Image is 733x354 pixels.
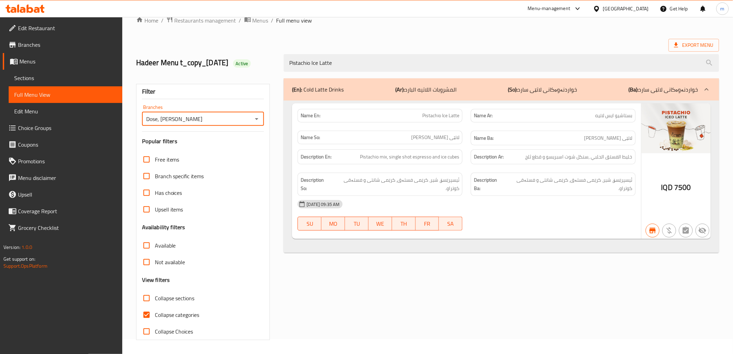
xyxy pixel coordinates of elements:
span: بستاشيو ايس لاتيه [595,112,633,119]
div: Filter [142,84,264,99]
h3: Availability filters [142,223,185,231]
span: Upsell [18,190,117,199]
span: خليط الفستق الحلبي ,سنكل شوت اسبريسو و قطع ثلج [526,153,633,161]
span: Available [155,241,176,250]
button: Branch specific item [646,224,660,238]
input: search [284,54,719,72]
h3: Popular filters [142,137,264,145]
span: Has choices [155,189,182,197]
span: m [721,5,725,12]
span: Not available [155,258,185,266]
li: / [239,16,241,25]
span: Collapse Choices [155,327,193,336]
span: SA [442,219,460,229]
a: Support.OpsPlatform [3,261,47,270]
span: Sections [14,74,117,82]
span: Export Menu [669,39,719,52]
span: Restaurants management [175,16,236,25]
span: لاتێی [PERSON_NAME] [411,134,459,141]
span: IQD [661,181,673,194]
span: Upsell items [155,205,183,214]
button: Open [252,114,262,124]
button: SU [298,217,321,231]
div: (En): Cold Latte Drinks(Ar):المشروبات اللاتيه البارد(So):خواردنەوەکانی لاتێی سارد(Ba):خواردنەوەکا... [284,78,719,101]
button: SA [439,217,462,231]
span: 1.0.0 [21,243,32,252]
img: %D8%A8%D8%B3%D8%AA%D8%A7%D8%B4%D9%8A%D9%88_%D8%A7%D9%8A%D8%B3_%D9%84%D8%A7%D8%AA%D9%8A%D9%8763890... [642,103,711,153]
a: Grocery Checklist [3,219,122,236]
span: WE [371,219,389,229]
strong: Description So: [301,176,330,193]
a: Branches [3,36,122,53]
a: Sections [9,70,122,86]
a: Choice Groups [3,120,122,136]
b: (En): [292,84,302,95]
strong: Name Ba: [474,134,494,143]
strong: Description En: [301,153,332,161]
div: [GEOGRAPHIC_DATA] [603,5,649,12]
button: Not available [696,224,709,238]
button: WE [369,217,392,231]
div: (En): Cold Latte Drinks(Ar):المشروبات اللاتيه البارد(So):خواردنەوەکانی لاتێی سارد(Ba):خواردنەوەکا... [284,101,719,253]
strong: Name So: [301,134,320,141]
span: Full Menu View [14,90,117,99]
span: Branch specific items [155,172,204,180]
button: Purchased item [662,224,676,238]
span: Pistachio mix, single shot espresso and ice cubes [360,153,459,161]
strong: Description Ar: [474,153,504,161]
div: Menu-management [528,5,571,13]
span: MO [324,219,342,229]
li: / [161,16,164,25]
span: Menus [19,57,117,66]
a: Edit Restaurant [3,20,122,36]
b: (Ar): [395,84,405,95]
span: ئیسپرێسۆ، شیر، کرێمی فستەق، کرێمی شانتی و فستەقی کوتراو. [332,176,459,193]
button: TH [392,217,416,231]
a: Full Menu View [9,86,122,103]
span: Branches [18,41,117,49]
button: MO [321,217,345,231]
h2: Hadeer Menu t_copy_[DATE] [136,58,276,68]
a: Edit Menu [9,103,122,120]
a: Coupons [3,136,122,153]
p: خواردنەوەکانی لاتێی سارد [508,85,577,94]
a: Coverage Report [3,203,122,219]
span: TH [395,219,413,229]
strong: Description Ba: [474,176,504,193]
a: Menus [244,16,268,25]
span: 7500 [674,181,691,194]
b: (So): [508,84,518,95]
span: Coupons [18,140,117,149]
p: المشروبات اللاتيه البارد [395,85,457,94]
span: SU [301,219,319,229]
p: خواردنەوەکانی لاتێی سارد [629,85,698,94]
a: Home [136,16,158,25]
button: Not has choices [679,224,693,238]
span: Promotions [18,157,117,165]
span: [DATE] 09:35 AM [304,201,342,208]
span: Menu disclaimer [18,174,117,182]
strong: Name En: [301,112,320,119]
a: Menus [3,53,122,70]
a: Upsell [3,186,122,203]
a: Menu disclaimer [3,170,122,186]
span: Pistachio Ice Latte [422,112,459,119]
li: / [271,16,274,25]
span: Coverage Report [18,207,117,215]
button: FR [416,217,439,231]
b: (Ba): [629,84,639,95]
span: Version: [3,243,20,252]
span: Edit Restaurant [18,24,117,32]
h3: View filters [142,276,170,284]
p: Cold Latte Drinks [292,85,344,94]
span: ئیسپرێسۆ، شیر، کرێمی فستەق، کرێمی شانتی و فستەقی کوتراو. [505,176,633,193]
span: TU [348,219,366,229]
span: Free items [155,155,179,164]
span: Menus [253,16,268,25]
span: Edit Menu [14,107,117,115]
span: FR [418,219,436,229]
a: Restaurants management [166,16,236,25]
nav: breadcrumb [136,16,719,25]
button: TU [345,217,369,231]
span: Export Menu [674,41,714,50]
